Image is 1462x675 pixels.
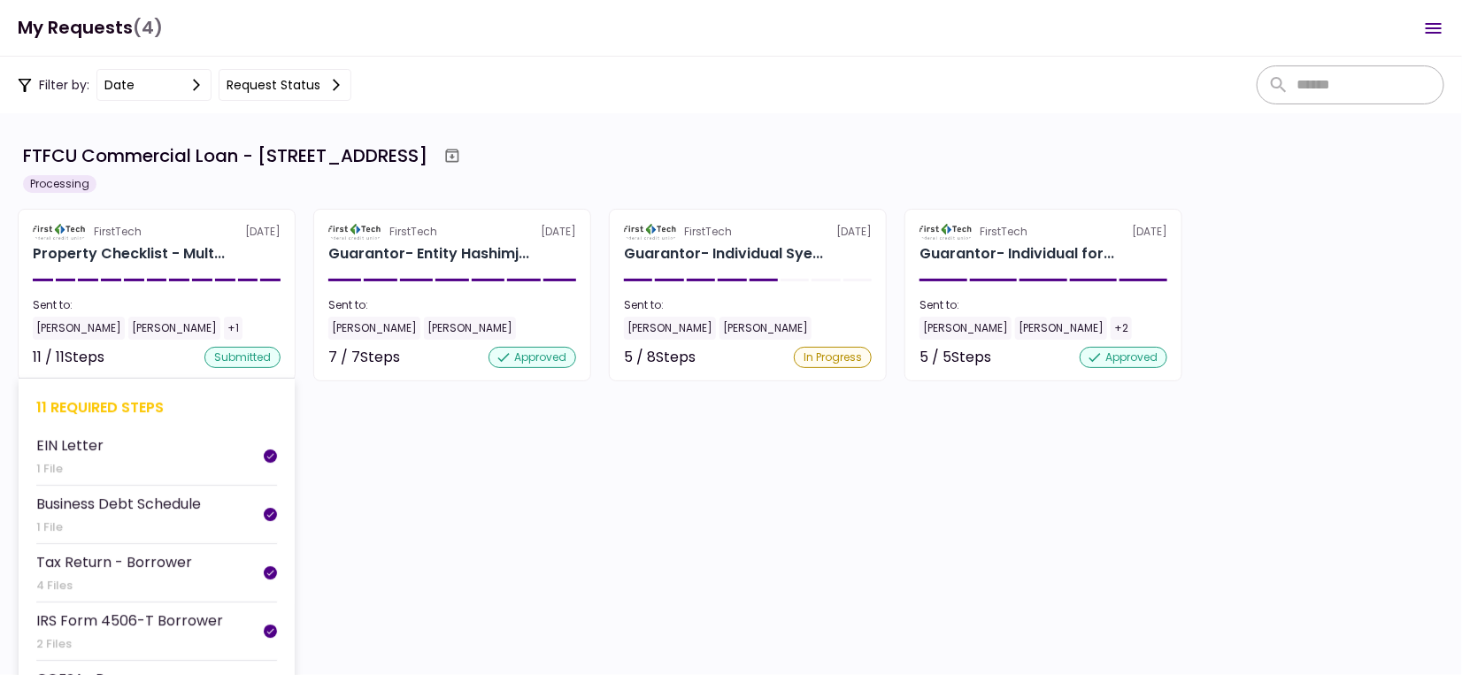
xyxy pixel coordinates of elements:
div: [PERSON_NAME] [328,317,420,340]
div: +1 [224,317,242,340]
div: In Progress [794,347,872,368]
img: Partner logo [920,224,973,240]
div: date [104,75,135,95]
div: [DATE] [624,224,872,240]
img: Partner logo [624,224,678,240]
div: [PERSON_NAME] [920,317,1012,340]
div: 5 / 8 Steps [624,347,696,368]
span: (4) [133,10,163,46]
div: Sent to: [920,297,1167,313]
div: Business Debt Schedule [36,493,201,515]
div: FirstTech [981,224,1028,240]
div: [PERSON_NAME] [624,317,716,340]
div: Sent to: [328,297,576,313]
div: Guarantor- Individual for GREENSBORO ESTATES LLC Irfana Tabassum [920,243,1114,265]
div: 11 / 11 Steps [33,347,104,368]
div: Sent to: [33,297,281,313]
img: Partner logo [328,224,382,240]
div: 7 / 7 Steps [328,347,400,368]
div: 5 / 5 Steps [920,347,991,368]
div: FirstTech [94,224,142,240]
button: Request status [219,69,351,101]
div: 1 File [36,518,201,536]
div: submitted [204,347,281,368]
div: 4 Files [36,577,192,594]
div: [DATE] [920,224,1167,240]
div: approved [1080,347,1167,368]
div: Guarantor- Entity Hashimji Holdings LLC [328,243,529,265]
div: [DATE] [33,224,281,240]
div: Sent to: [624,297,872,313]
button: Open menu [1412,7,1455,50]
div: Guarantor- Individual Syed Hashim [624,243,823,265]
div: [PERSON_NAME] [128,317,220,340]
div: approved [489,347,576,368]
button: date [96,69,212,101]
div: 11 required steps [36,396,277,418]
div: Processing [23,175,96,193]
div: +2 [1111,317,1132,340]
div: FirstTech [389,224,437,240]
div: EIN Letter [36,434,104,456]
div: 2 Files [36,635,223,653]
div: [PERSON_NAME] [719,317,812,340]
div: [PERSON_NAME] [1015,317,1107,340]
div: Property Checklist - Multi-Family 1770 Allens Circle [33,243,225,265]
div: [PERSON_NAME] [33,317,125,340]
div: FTFCU Commercial Loan - [STREET_ADDRESS] [23,142,427,169]
div: Filter by: [18,69,351,101]
div: IRS Form 4506-T Borrower [36,610,223,632]
div: [DATE] [328,224,576,240]
button: Archive workflow [436,140,468,172]
div: 1 File [36,460,104,478]
div: [PERSON_NAME] [424,317,516,340]
h1: My Requests [18,10,163,46]
img: Partner logo [33,224,87,240]
div: Tax Return - Borrower [36,551,192,573]
div: FirstTech [685,224,733,240]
